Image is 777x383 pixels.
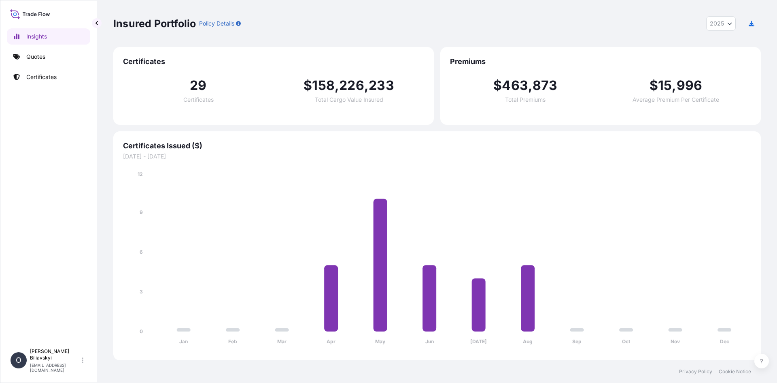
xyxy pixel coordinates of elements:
[523,338,533,344] tspan: Aug
[720,338,729,344] tspan: Dec
[304,79,312,92] span: $
[30,348,80,361] p: [PERSON_NAME] Biliavskyi
[339,79,364,92] span: 226
[7,28,90,45] a: Insights
[123,152,751,160] span: [DATE] - [DATE]
[123,57,424,66] span: Certificates
[633,97,719,103] span: Average Premium Per Certificate
[113,17,196,30] p: Insured Portfolio
[369,79,394,92] span: 233
[425,338,434,344] tspan: Jun
[493,79,502,92] span: $
[16,356,21,364] span: O
[140,289,143,295] tspan: 3
[315,97,383,103] span: Total Cargo Value Insured
[679,368,712,375] a: Privacy Policy
[199,19,234,28] p: Policy Details
[450,57,751,66] span: Premiums
[179,338,188,344] tspan: Jan
[26,32,47,41] p: Insights
[138,171,143,177] tspan: 12
[658,79,672,92] span: 15
[650,79,658,92] span: $
[364,79,369,92] span: ,
[622,338,631,344] tspan: Oct
[505,97,546,103] span: Total Premiums
[706,16,736,31] button: Year Selector
[277,338,287,344] tspan: Mar
[312,79,335,92] span: 158
[528,79,533,92] span: ,
[26,73,57,81] p: Certificates
[502,79,528,92] span: 463
[672,79,676,92] span: ,
[190,79,206,92] span: 29
[719,368,751,375] a: Cookie Notice
[123,141,751,151] span: Certificates Issued ($)
[140,209,143,215] tspan: 9
[140,249,143,255] tspan: 6
[228,338,237,344] tspan: Feb
[572,338,582,344] tspan: Sep
[375,338,386,344] tspan: May
[677,79,703,92] span: 996
[671,338,680,344] tspan: Nov
[183,97,214,103] span: Certificates
[470,338,487,344] tspan: [DATE]
[26,53,45,61] p: Quotes
[7,69,90,85] a: Certificates
[710,19,724,28] span: 2025
[335,79,339,92] span: ,
[7,49,90,65] a: Quotes
[327,338,335,344] tspan: Apr
[30,363,80,372] p: [EMAIL_ADDRESS][DOMAIN_NAME]
[140,328,143,334] tspan: 0
[533,79,557,92] span: 873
